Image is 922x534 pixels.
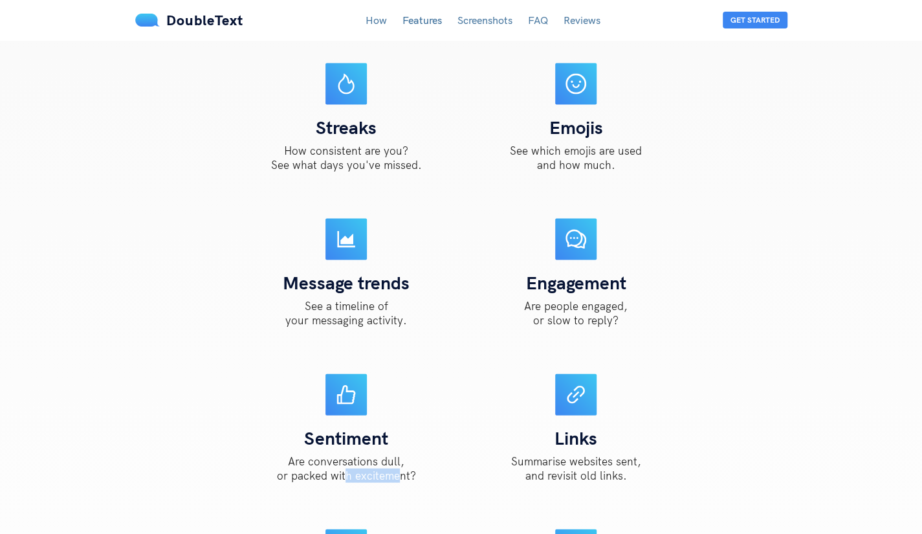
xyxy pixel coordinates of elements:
[336,73,357,94] span: fire
[565,73,586,94] span: smile
[135,14,160,27] img: mS3x8y1f88AAAAABJRU5ErkJggg==
[166,11,243,29] span: DoubleText
[366,14,387,27] a: How
[336,384,357,405] span: like
[723,12,787,28] button: Get Started
[316,117,377,137] h4: Streaks
[271,143,422,172] p: How consistent are you? See what days you've missed.
[565,228,586,249] span: comment
[524,298,628,327] p: Are people engaged, or slow to reply?
[283,273,410,292] h4: Message trends
[528,14,548,27] a: FAQ
[554,428,597,447] h4: Links
[277,454,416,482] p: Are conversations dull, or packed with excitement?
[135,11,243,29] a: DoubleText
[336,228,357,249] span: area-chart
[564,14,600,27] a: Reviews
[457,14,512,27] a: Screenshots
[304,428,388,447] h4: Sentiment
[511,454,641,482] p: Summarise websites sent, and revisit old links.
[510,143,642,172] p: See which emojis are used and how much.
[402,14,442,27] a: Features
[565,384,586,405] span: link
[549,117,603,137] h4: Emojis
[526,273,626,292] h4: Engagement
[285,298,407,327] p: See a timeline of your messaging activity.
